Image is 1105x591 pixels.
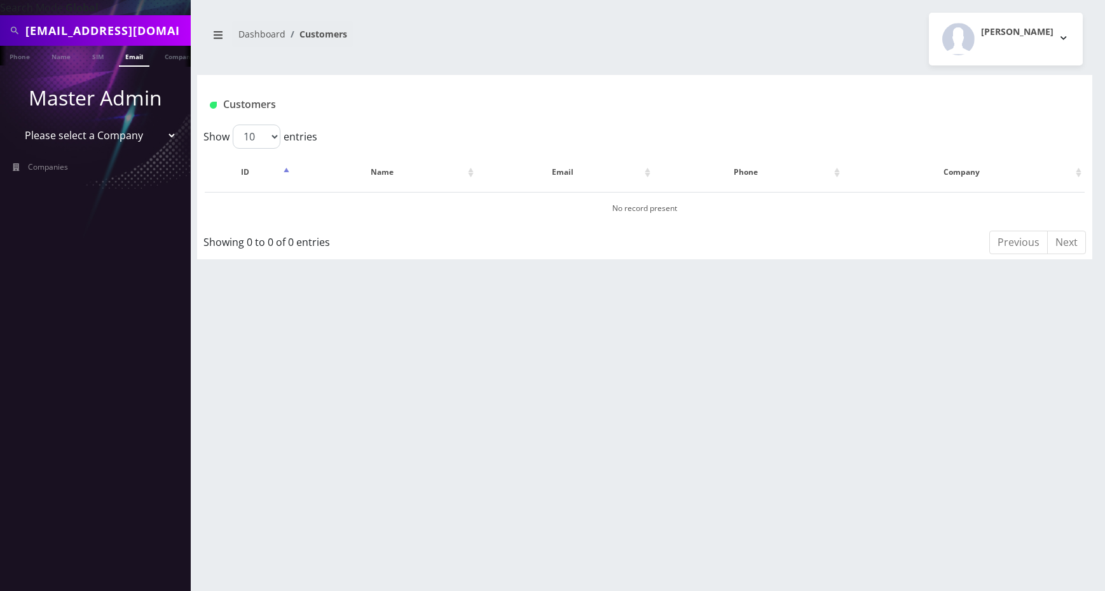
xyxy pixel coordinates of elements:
[158,46,201,65] a: Company
[844,154,1085,191] th: Company: activate to sort column ascending
[655,154,844,191] th: Phone: activate to sort column ascending
[28,161,68,172] span: Companies
[294,154,477,191] th: Name: activate to sort column ascending
[1047,231,1086,254] a: Next
[205,154,292,191] th: ID: activate to sort column descending
[203,229,561,250] div: Showing 0 to 0 of 0 entries
[929,13,1083,65] button: [PERSON_NAME]
[207,21,635,57] nav: breadcrumb
[65,1,99,15] strong: Global
[25,18,188,43] input: Search All Companies
[86,46,110,65] a: SIM
[478,154,654,191] th: Email: activate to sort column ascending
[238,28,285,40] a: Dashboard
[45,46,77,65] a: Name
[989,231,1048,254] a: Previous
[285,27,347,41] li: Customers
[119,46,149,67] a: Email
[205,192,1085,224] td: No record present
[210,98,931,111] h1: Customers
[203,125,317,149] label: Show entries
[3,46,36,65] a: Phone
[981,27,1054,37] h2: [PERSON_NAME]
[233,125,280,149] select: Showentries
